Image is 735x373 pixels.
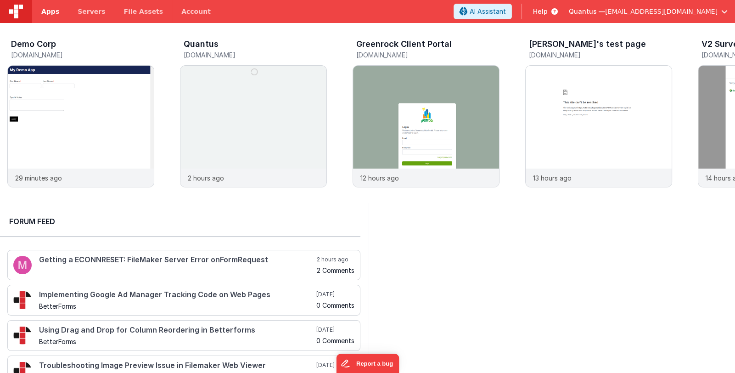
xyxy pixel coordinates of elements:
button: AI Assistant [454,4,512,19]
button: Quantus — [EMAIL_ADDRESS][DOMAIN_NAME] [569,7,728,16]
h4: Using Drag and Drop for Column Reordering in Betterforms [39,326,314,334]
h5: [DOMAIN_NAME] [356,51,499,58]
h5: 0 Comments [316,302,354,309]
h5: [DATE] [316,291,354,298]
p: 2 hours ago [188,173,224,183]
h5: BetterForms [39,338,314,345]
h4: Getting a ECONNRESET: FileMaker Server Error onFormRequest [39,256,315,264]
h3: Quantus [184,40,219,49]
img: 295_2.png [13,291,32,309]
a: Getting a ECONNRESET: FileMaker Server Error onFormRequest 2 hours ago 2 Comments [7,250,360,280]
h5: BetterForms [39,303,314,310]
h5: 2 Comments [317,267,354,274]
img: 295_2.png [13,326,32,345]
h5: [DOMAIN_NAME] [11,51,154,58]
span: File Assets [124,7,163,16]
h5: [DATE] [316,362,354,369]
h3: [PERSON_NAME]'s test page [529,40,646,49]
span: Quantus — [569,7,605,16]
h5: [DOMAIN_NAME] [529,51,672,58]
h3: Greenrock Client Portal [356,40,452,49]
p: 13 hours ago [533,173,572,183]
h4: Implementing Google Ad Manager Tracking Code on Web Pages [39,291,314,299]
span: Apps [41,7,59,16]
a: Implementing Google Ad Manager Tracking Code on Web Pages BetterForms [DATE] 0 Comments [7,285,360,316]
h3: Demo Corp [11,40,56,49]
img: 100.png [13,256,32,274]
h5: [DATE] [316,326,354,333]
h5: [DOMAIN_NAME] [184,51,327,58]
p: 12 hours ago [360,173,399,183]
h5: 0 Comments [316,337,354,344]
a: Using Drag and Drop for Column Reordering in Betterforms BetterForms [DATE] 0 Comments [7,320,360,351]
h4: Troubleshooting Image Preview Issue in Filemaker Web Viewer [39,362,314,370]
h5: 2 hours ago [317,256,354,263]
span: Help [533,7,548,16]
h2: Forum Feed [9,216,351,227]
span: Servers [78,7,105,16]
span: AI Assistant [470,7,506,16]
iframe: Marker.io feedback button [336,354,399,373]
span: [EMAIL_ADDRESS][DOMAIN_NAME] [605,7,718,16]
